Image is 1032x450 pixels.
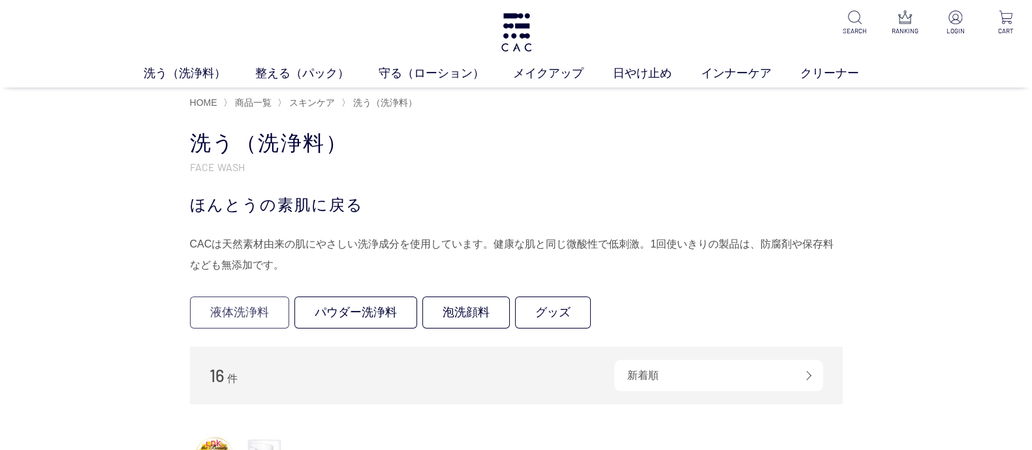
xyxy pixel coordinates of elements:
[277,97,338,109] li: 〉
[513,65,613,82] a: メイクアップ
[939,10,971,36] a: LOGIN
[287,97,335,108] a: スキンケア
[800,65,888,82] a: クリーナー
[839,26,871,36] p: SEARCH
[990,26,1022,36] p: CART
[255,65,379,82] a: 整える（パック）
[939,26,971,36] p: LOGIN
[499,13,533,52] img: logo
[294,297,417,329] a: パウダー洗浄料
[990,10,1022,36] a: CART
[613,65,701,82] a: 日やけ止め
[839,10,871,36] a: SEARCH
[515,297,591,329] a: グッズ
[700,65,800,82] a: インナーケア
[341,97,420,109] li: 〉
[351,97,417,108] a: 洗う（洗浄料）
[889,10,921,36] a: RANKING
[353,97,417,108] span: 洗う（洗浄料）
[235,97,272,108] span: 商品一覧
[190,297,289,329] a: 液体洗浄料
[614,360,823,391] div: 新着順
[144,65,255,82] a: 洗う（洗浄料）
[232,97,272,108] a: 商品一覧
[190,129,843,157] h1: 洗う（洗浄料）
[379,65,514,82] a: 守る（ローション）
[289,97,335,108] span: スキンケア
[223,97,275,109] li: 〉
[210,365,225,385] span: 16
[889,26,921,36] p: RANKING
[422,297,510,329] a: 泡洗顔料
[190,160,843,174] p: FACE WASH
[190,193,843,217] div: ほんとうの素肌に戻る
[190,234,843,276] div: CACは天然素材由来の肌にやさしい洗浄成分を使用しています。健康な肌と同じ微酸性で低刺激。1回使いきりの製品は、防腐剤や保存料なども無添加です。
[190,97,217,108] a: HOME
[227,373,238,384] span: 件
